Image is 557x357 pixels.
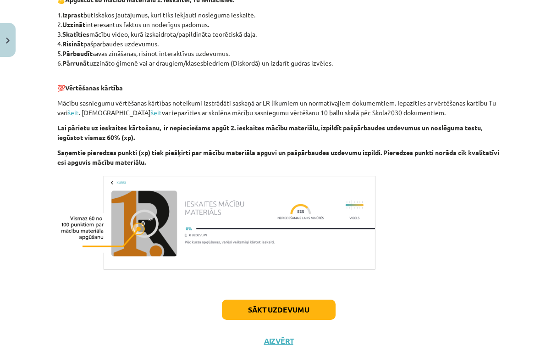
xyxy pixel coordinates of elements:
b: Lai pārietu uz ieskaites kārtošanu, ir nepieciešams apgūt 2. ieskaites mācību materiālu, izpildīt... [57,123,482,141]
button: Aizvērt [261,336,296,346]
b: Uzzināt [62,20,85,28]
b: Vērtēšanas kārtība [65,84,123,92]
b: Saņemtie pieredzes punkti (xp) tiek piešķirti par mācību materiāla apguvi un pašpārbaudes uzdevum... [57,148,499,166]
img: icon-close-lesson-0947bae3869378f0d4975bcd49f059093ad1ed9edebbc8119c70593378902aed.svg [6,38,10,44]
p: 💯 [57,73,500,93]
b: Pārrunāt [62,59,89,67]
a: šeit [151,108,162,117]
b: Skatīties [62,30,89,38]
p: 1. būtiskākos jautājumus, kuri tiks iekļauti noslēguma ieskaitē. 2. interesantus faktus un noderī... [57,10,500,68]
button: Sākt uzdevumu [222,300,336,320]
p: Mācību sasniegumu vērtēšanas kārtības noteikumi izstrādāti saskaņā ar LR likumiem un normatīvajie... [57,98,500,117]
b: Pārbaudīt [62,49,92,57]
b: Izprast [62,11,83,19]
b: Risināt [62,39,83,48]
a: šeit [68,108,79,117]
